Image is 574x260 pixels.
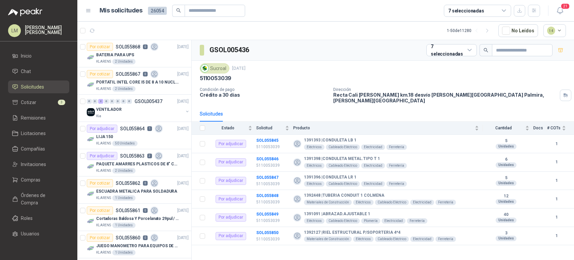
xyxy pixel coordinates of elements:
[87,152,117,160] div: Por adjudicar
[87,125,117,133] div: Por adjudicar
[386,181,407,187] div: Ferretería
[112,195,136,201] div: 1 Unidades
[25,25,69,35] p: [PERSON_NAME] [PERSON_NAME]
[547,214,566,221] b: 1
[533,122,547,135] th: Docs
[407,218,427,224] div: Ferretería
[77,176,191,204] a: Por cotizarSOL0558620[DATE] Company LogoESCUADRA METALICA PARA SOLDADURAKLARENS1 Unidades
[87,108,95,116] img: Company Logo
[21,215,33,222] span: Roles
[96,250,111,255] p: KLARENS
[496,236,516,241] div: Unidades
[256,236,289,242] p: 5110053039
[448,7,484,14] div: 7 seleccionadas
[304,193,384,198] b: 1392448 | TUBERIA CONDUIT 1 COLMENA
[256,175,278,180] a: SOL055847
[304,230,400,235] b: 1392127 | RIEL ESTRUCTURAL P/SOPORTERIA 4*4
[483,175,529,181] b: 5
[484,48,488,53] span: search
[143,44,148,49] p: 0
[143,181,148,186] p: 0
[435,200,456,205] div: Ferretería
[110,99,115,104] div: 0
[256,126,284,130] span: Solicitud
[304,144,324,150] div: Eléctricos
[21,99,36,106] span: Cotizar
[256,157,278,161] a: SOL055846
[304,163,324,168] div: Eléctricos
[543,24,566,37] button: 14
[21,52,32,60] span: Inicio
[8,111,69,124] a: Remisiones
[547,177,566,184] b: 1
[21,83,44,91] span: Solicitudes
[87,206,113,215] div: Por cotizar
[435,236,456,242] div: Ferretería
[496,218,516,223] div: Unidades
[256,162,289,169] p: 5110053039
[77,122,191,149] a: Por adjudicarSOL0558641[DATE] Company LogoLIJA 150KLARENS50 Unidades
[410,200,434,205] div: Electricidad
[96,216,180,222] p: Cortadoras Baldosa Y Porcelanato 29pul / 74cm - Truper 15827
[87,190,95,198] img: Company Logo
[8,189,69,209] a: Órdenes de Compra
[87,97,190,119] a: 0 0 2 0 0 0 0 0 GSOL005437[DATE] Company LogoVENTILADORKia
[87,70,113,78] div: Por cotizar
[112,86,136,92] div: 2 Unidades
[361,163,385,168] div: Electricidad
[143,235,148,240] p: 0
[547,122,574,135] th: # COTs
[96,188,177,195] p: ESCUADRA METALICA PARA SOLDADURA
[547,196,566,202] b: 1
[353,236,374,242] div: Eléctricos
[216,195,246,203] div: Por adjudicar
[200,87,328,92] p: Condición de pago
[293,122,483,135] th: Producto
[77,67,191,95] a: Por cotizarSOL0558670[DATE] Company LogoPORTATIL INTEL CORE I5 DE 8 A 10 NUCLEOSKLARENS2 Unidades
[483,231,529,236] b: 3
[216,140,246,148] div: Por adjudicar
[304,138,356,143] b: 1391393 | CONDULETA LB 1
[87,135,95,143] img: Company Logo
[209,122,256,135] th: Estado
[547,141,566,147] b: 1
[200,92,328,98] p: Crédito a 30 días
[304,200,352,205] div: Materiales de Construcción
[147,154,152,158] p: 2
[447,25,493,36] div: 1 - 50 de 11280
[98,99,103,104] div: 2
[112,250,136,255] div: 1 Unidades
[375,200,409,205] div: Cableado Eléctrico
[304,236,352,242] div: Materiales de Construcción
[216,158,246,166] div: Por adjudicar
[116,72,140,76] p: SOL055867
[87,163,95,171] img: Company Logo
[8,96,69,109] a: Cotizar3
[96,79,180,86] p: PORTATIL INTEL CORE I5 DE 8 A 10 NUCLEOS
[116,44,140,49] p: SOL055868
[8,243,69,256] a: Categorías
[375,236,409,242] div: Cableado Eléctrico
[177,235,189,241] p: [DATE]
[143,72,148,76] p: 0
[21,145,45,153] span: Compañías
[77,149,191,176] a: Por adjudicarSOL0558632[DATE] Company LogoPAQUETE AMARRES PLASTICOS DE 8" COLOR NEGROKLARENS2 Uni...
[496,199,516,204] div: Unidades
[200,75,231,82] p: 5110053039
[87,179,113,187] div: Por cotizar
[177,126,189,132] p: [DATE]
[96,168,111,173] p: KLARENS
[483,212,529,218] b: 40
[96,52,134,58] p: BATERIA PARA UPS
[116,181,140,186] p: SOL055862
[8,173,69,186] a: Compras
[483,194,529,199] b: 12
[8,158,69,171] a: Invitaciones
[87,234,113,242] div: Por cotizar
[547,159,566,165] b: 1
[256,212,278,217] a: SOL055849
[333,87,557,92] p: Dirección
[256,138,278,143] b: SOL055845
